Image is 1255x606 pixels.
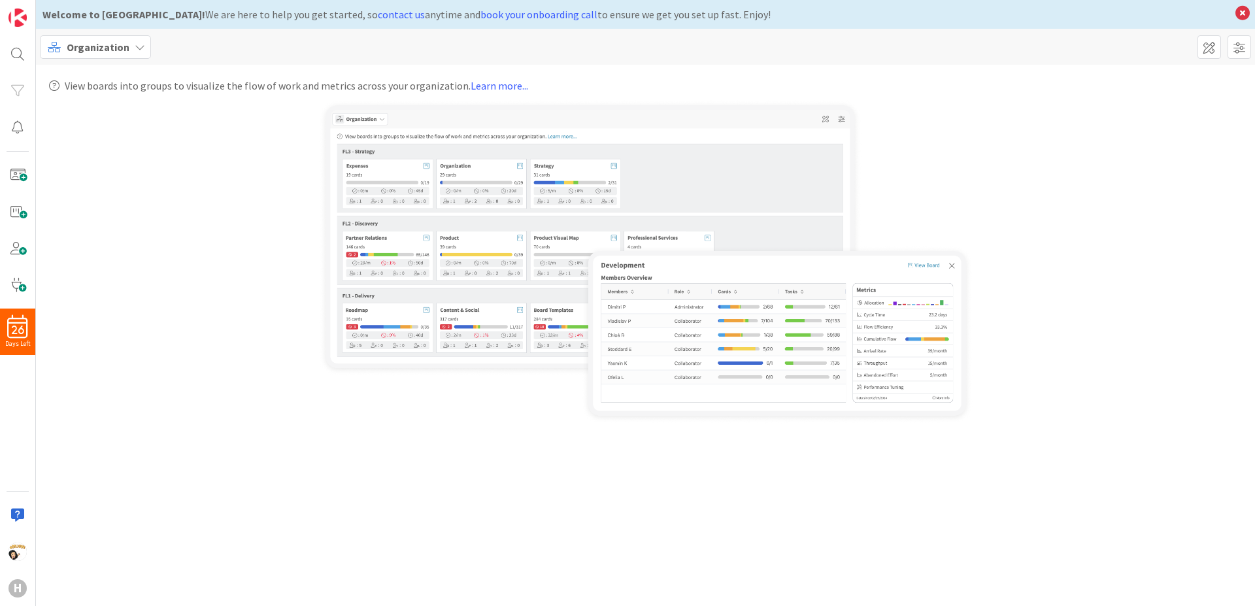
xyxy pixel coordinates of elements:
[42,8,205,21] b: Welcome to [GEOGRAPHIC_DATA]!
[378,8,425,21] a: contact us
[65,78,528,93] span: View boards into groups to visualize the flow of work and metrics across your organization.
[319,100,973,424] img: organization-zone.png
[67,39,129,55] span: Organization
[471,79,528,92] a: Learn more...
[12,326,24,335] span: 26
[8,579,27,598] div: H
[8,8,27,27] img: Visit kanbanzone.com
[480,8,597,21] a: book your onboarding call
[8,543,27,561] img: AT
[42,7,1229,22] div: We are here to help you get started, so anytime and to ensure we get you set up fast. Enjoy!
